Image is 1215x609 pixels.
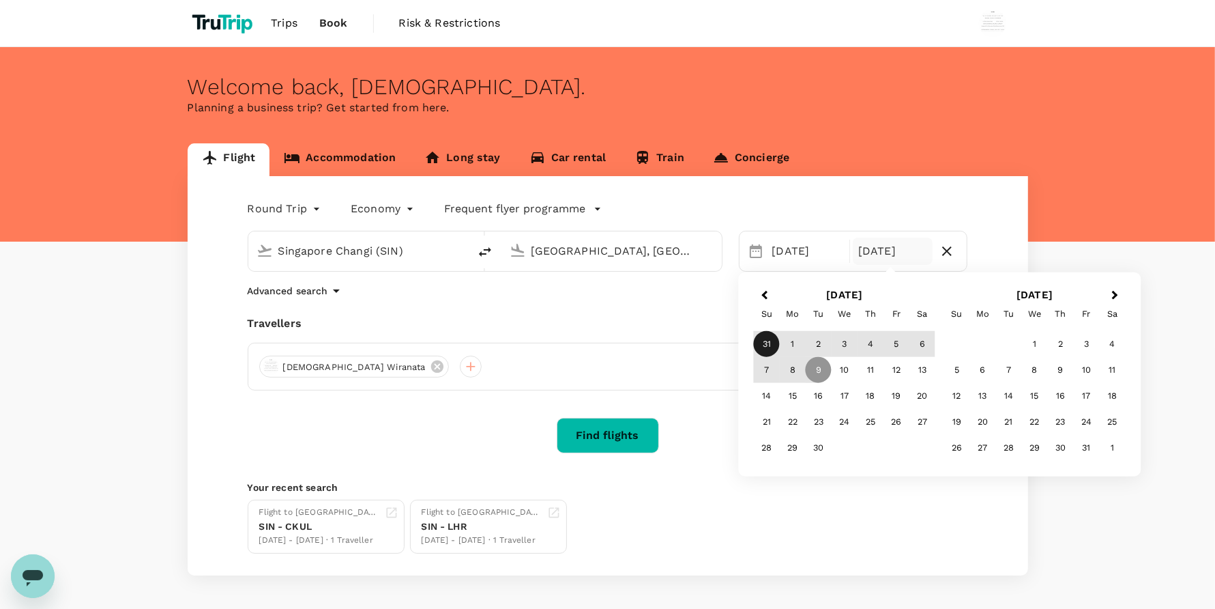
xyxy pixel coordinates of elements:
[275,360,434,374] span: [DEMOGRAPHIC_DATA] Wiranata
[1048,331,1074,357] div: Choose Thursday, October 2nd, 2025
[1048,435,1074,461] div: Choose Thursday, October 30th, 2025
[515,143,621,176] a: Car rental
[422,520,542,534] div: SIN - LHR
[996,357,1022,383] div: Choose Tuesday, October 7th, 2025
[883,331,909,357] div: Choose Friday, September 5th, 2025
[750,289,940,301] h2: [DATE]
[531,240,693,261] input: Going to
[620,143,699,176] a: Train
[780,301,806,327] div: Monday
[806,331,832,357] div: Choose Tuesday, September 2nd, 2025
[858,331,883,357] div: Choose Thursday, September 4th, 2025
[699,143,804,176] a: Concierge
[858,383,883,409] div: Choose Thursday, September 18th, 2025
[944,435,970,461] div: Choose Sunday, October 26th, 2025
[263,358,279,375] img: avatar-655f099880fca.png
[259,506,379,520] div: Flight to [GEOGRAPHIC_DATA]
[944,409,970,435] div: Choose Sunday, October 19th, 2025
[1105,285,1127,307] button: Next Month
[1022,357,1048,383] div: Choose Wednesday, October 8th, 2025
[853,238,933,265] div: [DATE]
[1048,409,1074,435] div: Choose Thursday, October 23rd, 2025
[1074,357,1100,383] div: Choose Friday, October 10th, 2025
[909,409,935,435] div: Choose Saturday, September 27th, 2025
[422,534,542,548] div: [DATE] - [DATE] · 1 Traveller
[832,301,858,327] div: Wednesday
[970,301,996,327] div: Monday
[712,249,715,252] button: Open
[269,143,410,176] a: Accommodation
[858,301,883,327] div: Thursday
[883,409,909,435] div: Choose Friday, September 26th, 2025
[1100,301,1126,327] div: Saturday
[754,331,780,357] div: Choose Sunday, August 31st, 2025
[780,331,806,357] div: Choose Monday, September 1st, 2025
[1074,383,1100,409] div: Choose Friday, October 17th, 2025
[188,74,1028,100] div: Welcome back , [DEMOGRAPHIC_DATA] .
[278,240,440,261] input: Depart from
[858,409,883,435] div: Choose Thursday, September 25th, 2025
[883,357,909,383] div: Choose Friday, September 12th, 2025
[1100,383,1126,409] div: Choose Saturday, October 18th, 2025
[806,435,832,461] div: Choose Tuesday, September 30th, 2025
[259,534,379,548] div: [DATE] - [DATE] · 1 Traveller
[780,383,806,409] div: Choose Monday, September 15th, 2025
[271,15,297,31] span: Trips
[188,143,270,176] a: Flight
[970,435,996,461] div: Choose Monday, October 27th, 2025
[909,301,935,327] div: Saturday
[944,301,970,327] div: Sunday
[883,383,909,409] div: Choose Friday, September 19th, 2025
[754,331,935,461] div: Month September, 2025
[944,331,1126,461] div: Month October, 2025
[909,383,935,409] div: Choose Saturday, September 20th, 2025
[1022,409,1048,435] div: Choose Wednesday, October 22nd, 2025
[944,383,970,409] div: Choose Sunday, October 12th, 2025
[832,331,858,357] div: Choose Wednesday, September 3rd, 2025
[248,481,968,494] p: Your recent search
[1100,409,1126,435] div: Choose Saturday, October 25th, 2025
[752,285,774,307] button: Previous Month
[1022,331,1048,357] div: Choose Wednesday, October 1st, 2025
[1074,435,1100,461] div: Choose Friday, October 31st, 2025
[1100,357,1126,383] div: Choose Saturday, October 11th, 2025
[319,15,348,31] span: Book
[259,356,449,378] div: [DEMOGRAPHIC_DATA] Wiranata
[780,435,806,461] div: Choose Monday, September 29th, 2025
[1022,383,1048,409] div: Choose Wednesday, October 15th, 2025
[754,409,780,435] div: Choose Sunday, September 21st, 2025
[399,15,501,31] span: Risk & Restrictions
[806,409,832,435] div: Choose Tuesday, September 23rd, 2025
[1048,301,1074,327] div: Thursday
[444,201,585,217] p: Frequent flyer programme
[1048,383,1074,409] div: Choose Thursday, October 16th, 2025
[1100,435,1126,461] div: Choose Saturday, November 1st, 2025
[979,10,1006,37] img: Wisnu Wiranata
[422,506,542,520] div: Flight to [GEOGRAPHIC_DATA]
[970,357,996,383] div: Choose Monday, October 6th, 2025
[188,100,1028,116] p: Planning a business trip? Get started from here.
[11,554,55,598] iframe: Button to launch messaging window, conversation in progress
[188,8,261,38] img: TruTrip logo
[1022,435,1048,461] div: Choose Wednesday, October 29th, 2025
[754,435,780,461] div: Choose Sunday, September 28th, 2025
[259,520,379,534] div: SIN - CKUL
[1074,409,1100,435] div: Choose Friday, October 24th, 2025
[944,357,970,383] div: Choose Sunday, October 5th, 2025
[832,357,858,383] div: Choose Wednesday, September 10th, 2025
[996,383,1022,409] div: Choose Tuesday, October 14th, 2025
[459,249,462,252] button: Open
[996,409,1022,435] div: Choose Tuesday, October 21st, 2025
[754,357,780,383] div: Choose Sunday, September 7th, 2025
[996,301,1022,327] div: Tuesday
[909,331,935,357] div: Choose Saturday, September 6th, 2025
[1100,331,1126,357] div: Choose Saturday, October 4th, 2025
[806,301,832,327] div: Tuesday
[410,143,514,176] a: Long stay
[909,357,935,383] div: Choose Saturday, September 13th, 2025
[1074,331,1100,357] div: Choose Friday, October 3rd, 2025
[806,383,832,409] div: Choose Tuesday, September 16th, 2025
[780,357,806,383] div: Choose Monday, September 8th, 2025
[444,201,602,217] button: Frequent flyer programme
[970,383,996,409] div: Choose Monday, October 13th, 2025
